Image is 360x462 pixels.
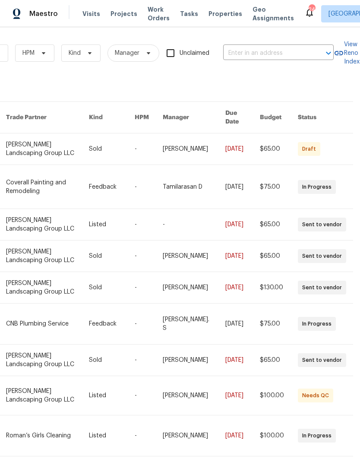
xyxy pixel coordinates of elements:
span: Visits [82,9,100,18]
td: Listed [82,209,128,240]
td: Sold [82,240,128,272]
span: Kind [69,49,81,57]
span: Work Orders [148,5,170,22]
td: Sold [82,345,128,376]
div: 24 [309,5,315,14]
button: Open [322,47,335,59]
input: Enter in an address [223,47,309,60]
span: Manager [115,49,139,57]
span: Unclaimed [180,49,209,58]
td: - [128,165,156,209]
span: HPM [22,49,35,57]
td: [PERSON_NAME] [156,415,218,456]
td: [PERSON_NAME]. S [156,304,218,345]
th: Due Date [218,102,253,133]
td: Listed [82,376,128,415]
td: - [128,240,156,272]
td: - [128,304,156,345]
td: [PERSON_NAME] [156,133,218,165]
td: Tamilarasan D [156,165,218,209]
td: Feedback [82,165,128,209]
td: - [128,133,156,165]
td: - [128,345,156,376]
td: [PERSON_NAME] [156,272,218,304]
td: [PERSON_NAME] [156,240,218,272]
th: Kind [82,102,128,133]
span: Tasks [180,11,198,17]
th: Budget [253,102,291,133]
td: - [128,376,156,415]
td: - [128,272,156,304]
span: Projects [111,9,137,18]
td: - [128,415,156,456]
a: View Reno Index [334,40,360,66]
span: Properties [208,9,242,18]
th: Manager [156,102,218,133]
span: Geo Assignments [253,5,294,22]
td: [PERSON_NAME] [156,345,218,376]
td: - [128,209,156,240]
td: Listed [82,415,128,456]
td: - [156,209,218,240]
td: Sold [82,133,128,165]
td: [PERSON_NAME] [156,376,218,415]
td: Sold [82,272,128,304]
span: Maestro [29,9,58,18]
td: Feedback [82,304,128,345]
th: Status [291,102,353,133]
th: HPM [128,102,156,133]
